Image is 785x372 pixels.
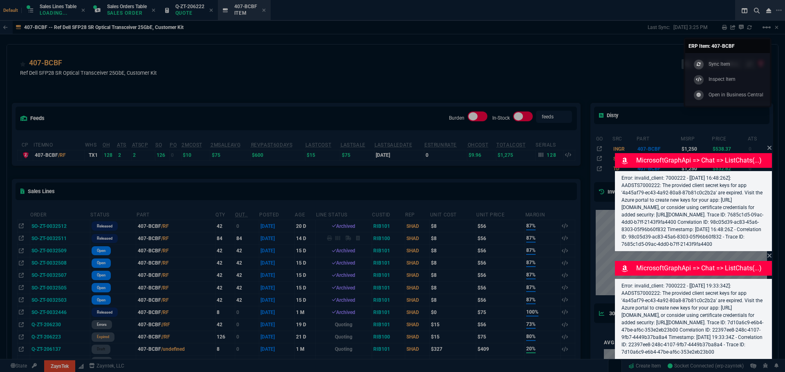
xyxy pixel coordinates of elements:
[621,282,765,356] p: Error: invalid_client: 7000222 - [[DATE] 19:33:34Z]: AADSTS7000222: The provided client secret ke...
[621,174,765,248] p: Error: invalid_client: 7000222 - [[DATE] 16:48:26Z]: AADSTS7000222: The provided client secret ke...
[685,39,770,53] a: ERP Item: 407-BCBF
[636,263,770,273] p: MicrosoftGraphApi => chat => listChats(...)
[636,156,770,165] p: MicrosoftGraphApi => chat => listChats(...)
[709,91,763,98] p: Open in Business Central
[709,76,736,83] p: Inspect Item
[709,60,730,68] p: Sync Item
